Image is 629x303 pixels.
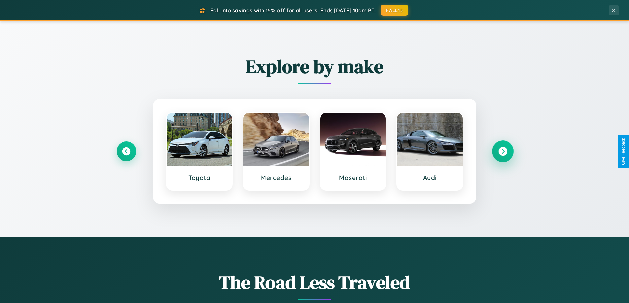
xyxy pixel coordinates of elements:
[117,270,513,295] h1: The Road Less Traveled
[621,138,626,165] div: Give Feedback
[210,7,376,14] span: Fall into savings with 15% off for all users! Ends [DATE] 10am PT.
[117,54,513,79] h2: Explore by make
[403,174,456,182] h3: Audi
[250,174,302,182] h3: Mercedes
[173,174,226,182] h3: Toyota
[327,174,379,182] h3: Maserati
[381,5,408,16] button: FALL15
